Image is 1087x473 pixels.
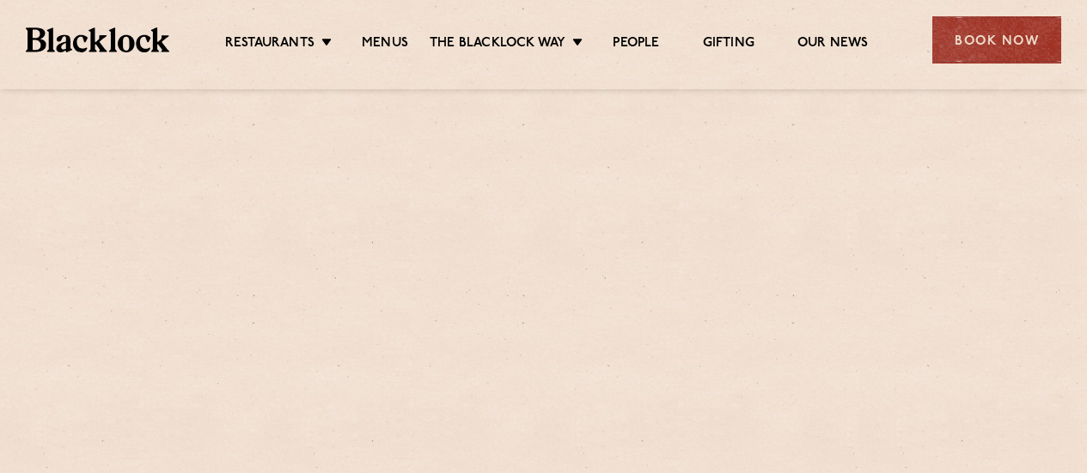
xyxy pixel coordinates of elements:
[797,35,869,54] a: Our News
[703,35,754,54] a: Gifting
[225,35,314,54] a: Restaurants
[362,35,408,54] a: Menus
[932,16,1061,64] div: Book Now
[26,27,169,52] img: BL_Textured_Logo-footer-cropped.svg
[430,35,565,54] a: The Blacklock Way
[613,35,659,54] a: People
